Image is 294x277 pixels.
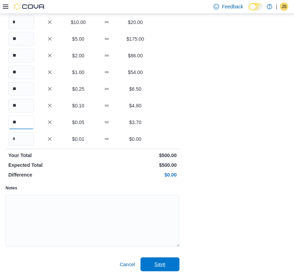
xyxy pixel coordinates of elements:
[122,136,148,142] p: $0.00
[6,185,17,191] label: Notes
[8,99,34,113] input: Quantity
[122,19,148,26] p: $20.00
[65,19,91,26] p: $10.00
[282,2,287,11] span: JS
[8,32,34,46] input: Quantity
[122,52,148,59] p: $86.00
[8,171,91,178] p: Difference
[280,2,288,11] div: Jared Steinmetz
[8,115,34,129] input: Quantity
[14,3,45,10] img: Cova
[94,162,177,169] p: $500.00
[65,102,91,109] p: $0.10
[8,132,34,146] input: Quantity
[122,85,148,92] p: $6.50
[65,35,91,42] p: $5.00
[65,52,91,59] p: $2.00
[249,3,263,10] input: Dark Mode
[94,171,177,178] p: $0.00
[120,261,135,268] span: Cancel
[154,261,166,268] span: Save
[65,85,91,92] p: $0.25
[141,258,180,271] button: Save
[8,82,34,96] input: Quantity
[8,152,91,159] p: Your Total
[117,258,138,272] button: Cancel
[94,152,177,159] p: $500.00
[65,119,91,126] p: $0.05
[222,3,243,10] span: Feedback
[122,102,148,109] p: $4.80
[276,2,277,11] p: |
[8,49,34,63] input: Quantity
[122,35,148,42] p: $175.00
[65,136,91,142] p: $0.01
[65,69,91,76] p: $1.00
[8,15,34,29] input: Quantity
[249,10,249,11] span: Dark Mode
[8,162,91,169] p: Expected Total
[122,119,148,126] p: $3.70
[122,69,148,76] p: $54.00
[8,65,34,79] input: Quantity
